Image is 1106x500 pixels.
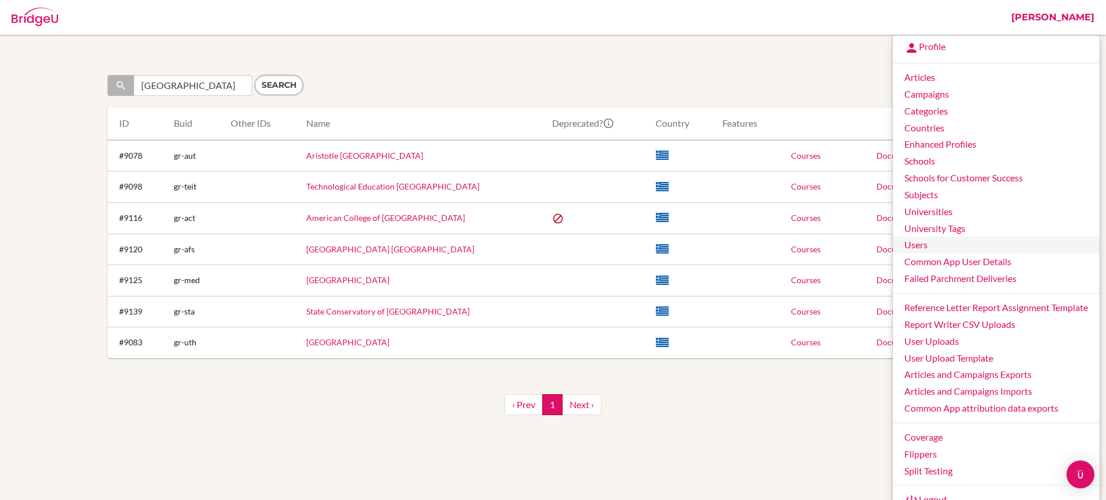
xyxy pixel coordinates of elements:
[893,463,1100,480] a: Split Testing
[164,234,222,265] td: gr-afs
[562,394,602,416] a: Next ›
[893,170,1100,187] a: Schools for Customer Success
[713,108,782,140] th: Features
[108,202,164,234] td: #9116
[656,181,670,192] span: Greece
[893,237,1100,253] a: Users
[791,244,821,254] a: Courses
[306,181,479,191] a: Technological Education [GEOGRAPHIC_DATA]
[164,140,222,172] td: gr-aut
[164,108,222,140] th: buid
[254,74,304,96] input: Search
[306,213,465,223] a: American College of [GEOGRAPHIC_DATA]
[893,316,1100,333] a: Report Writer CSV Uploads
[893,253,1100,270] a: Common App User Details
[893,400,1100,417] a: Common App attribution data exports
[893,136,1100,153] a: Enhanced Profiles
[221,108,296,140] th: IDs this university is known by in different schemes
[893,383,1100,400] a: Articles and Campaigns Imports
[876,337,918,347] a: Documents
[656,212,670,223] span: Greece
[542,394,563,416] a: 1
[791,275,821,285] a: Courses
[164,202,222,234] td: gr-act
[108,140,164,172] td: #9078
[656,275,670,285] span: Greece
[108,296,164,327] td: #9139
[306,306,470,316] a: State Conservatory of [GEOGRAPHIC_DATA]
[297,108,543,140] th: Name
[108,172,164,202] td: #9098
[893,69,1100,86] a: Articles
[791,306,821,316] a: Courses
[791,213,821,223] a: Courses
[12,8,58,26] img: Bridge-U
[876,244,918,254] a: Documents
[876,181,918,191] a: Documents
[504,394,543,416] a: ‹ Prev
[108,234,164,265] td: #9120
[164,265,222,296] td: gr-med
[876,213,918,223] a: Documents
[893,187,1100,203] a: Subjects
[306,275,389,285] a: [GEOGRAPHIC_DATA]
[876,151,918,160] a: Documents
[893,153,1100,170] a: Schools
[893,86,1100,103] a: Campaigns
[108,108,164,140] th: ID
[70,9,181,26] div: Admin: Universities
[893,120,1100,137] a: Countries
[646,108,713,140] th: Country
[893,446,1100,463] a: Flippers
[893,299,1100,316] a: Reference Letter Report Assignment Template
[893,203,1100,220] a: Universities
[656,337,670,348] span: Greece
[791,337,821,347] a: Courses
[656,244,670,254] span: Greece
[656,306,670,316] span: Greece
[893,429,1100,446] a: Coverage
[876,275,918,285] a: Documents
[893,350,1100,367] a: User Upload Template
[306,337,389,347] a: [GEOGRAPHIC_DATA]
[164,327,222,358] td: gr-uth
[893,366,1100,383] a: Articles and Campaigns Exports
[1066,460,1094,488] div: Open Intercom Messenger
[164,296,222,327] td: gr-sta
[306,151,423,160] a: Aristotle [GEOGRAPHIC_DATA]
[893,270,1100,287] a: Failed Parchment Deliveries
[656,150,670,160] span: Greece
[306,244,474,254] a: [GEOGRAPHIC_DATA] [GEOGRAPHIC_DATA]
[164,172,222,202] td: gr-teit
[893,333,1100,350] a: User Uploads
[893,220,1100,237] a: University Tags
[543,108,646,140] th: Deprecated?
[791,151,821,160] a: Courses
[893,38,1100,57] a: Profile
[893,103,1100,120] a: Categories
[108,265,164,296] td: #9125
[876,306,918,316] a: Documents
[108,327,164,358] td: #9083
[791,181,821,191] a: Courses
